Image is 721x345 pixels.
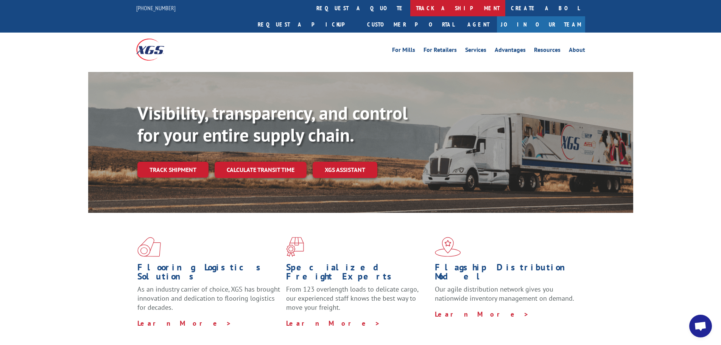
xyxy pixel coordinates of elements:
p: From 123 overlength loads to delicate cargo, our experienced staff knows the best way to move you... [286,285,429,318]
a: Open chat [689,315,712,337]
a: Agent [460,16,497,33]
a: [PHONE_NUMBER] [136,4,176,12]
a: XGS ASSISTANT [313,162,377,178]
a: Calculate transit time [215,162,307,178]
h1: Flooring Logistics Solutions [137,263,280,285]
a: Advantages [495,47,526,55]
a: Learn More > [435,310,529,318]
img: xgs-icon-total-supply-chain-intelligence-red [137,237,161,257]
a: Request a pickup [252,16,361,33]
h1: Flagship Distribution Model [435,263,578,285]
img: xgs-icon-focused-on-flooring-red [286,237,304,257]
h1: Specialized Freight Experts [286,263,429,285]
a: Learn More > [286,319,380,328]
a: About [569,47,585,55]
a: For Mills [392,47,415,55]
a: For Retailers [424,47,457,55]
a: Track shipment [137,162,209,178]
span: As an industry carrier of choice, XGS has brought innovation and dedication to flooring logistics... [137,285,280,312]
span: Our agile distribution network gives you nationwide inventory management on demand. [435,285,574,303]
a: Customer Portal [361,16,460,33]
a: Join Our Team [497,16,585,33]
a: Learn More > [137,319,232,328]
a: Services [465,47,486,55]
a: Resources [534,47,561,55]
b: Visibility, transparency, and control for your entire supply chain. [137,101,408,147]
img: xgs-icon-flagship-distribution-model-red [435,237,461,257]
